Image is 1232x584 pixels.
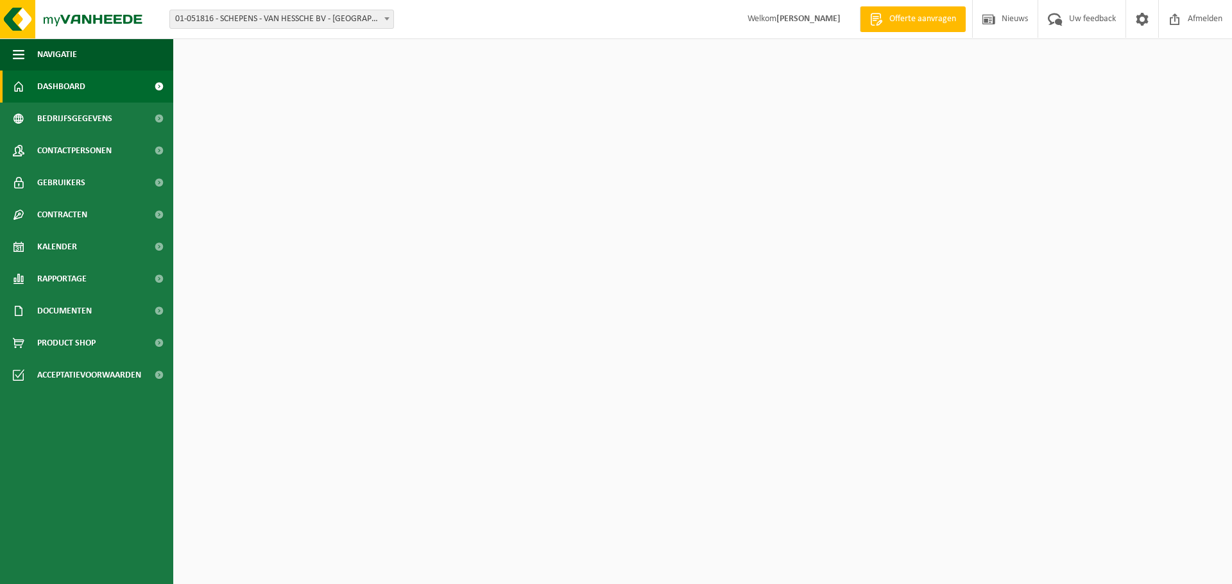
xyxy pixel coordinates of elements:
span: Gebruikers [37,167,85,199]
span: Bedrijfsgegevens [37,103,112,135]
span: Product Shop [37,327,96,359]
span: 01-051816 - SCHEPENS - VAN HESSCHE BV - OUDENAARDE [169,10,394,29]
span: Kalender [37,231,77,263]
span: Acceptatievoorwaarden [37,359,141,391]
span: 01-051816 - SCHEPENS - VAN HESSCHE BV - OUDENAARDE [170,10,393,28]
span: Contactpersonen [37,135,112,167]
a: Offerte aanvragen [860,6,966,32]
span: Contracten [37,199,87,231]
span: Dashboard [37,71,85,103]
span: Navigatie [37,38,77,71]
span: Rapportage [37,263,87,295]
span: Documenten [37,295,92,327]
strong: [PERSON_NAME] [776,14,841,24]
span: Offerte aanvragen [886,13,959,26]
